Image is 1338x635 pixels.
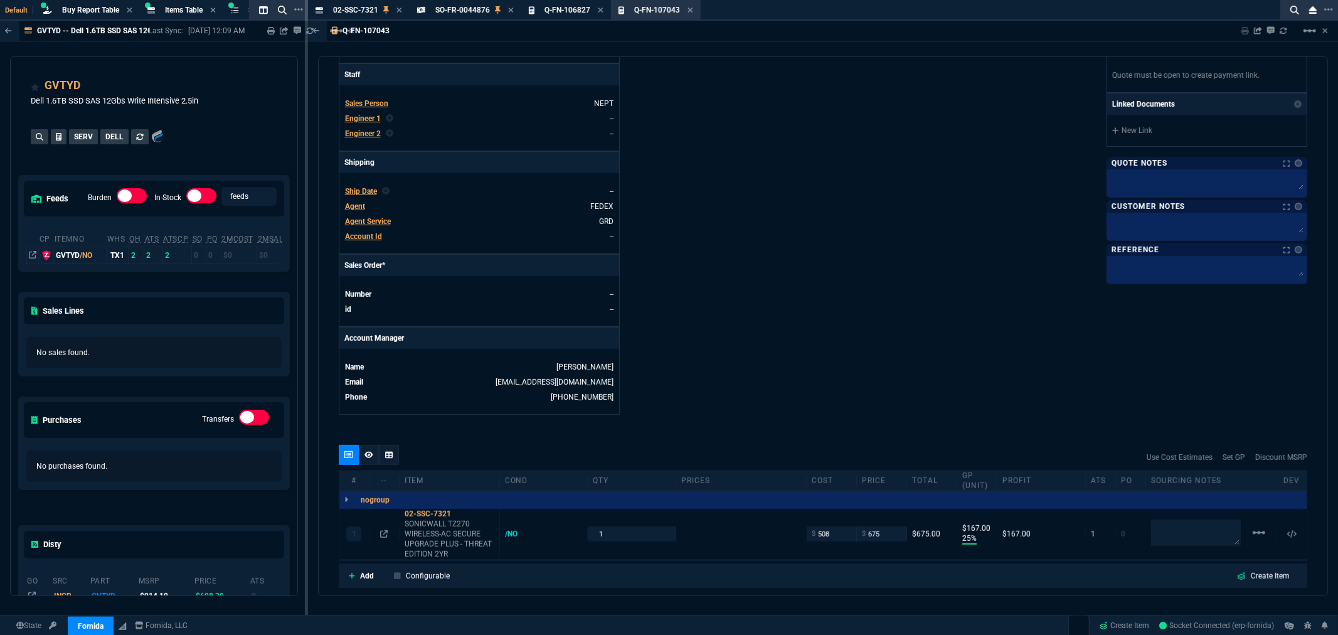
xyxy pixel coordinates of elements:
[610,290,613,299] a: --
[1227,568,1300,584] a: Create Item
[202,415,234,424] label: Transfers
[1086,476,1116,486] div: ATS
[31,305,84,317] h5: Sales Lines
[405,519,494,559] p: SONICWALL TZ270 WIRELESS-AC SECURE UPGRADE PLUS - THREAT EDITION 2YR
[339,152,619,173] p: Shipping
[1324,4,1333,16] nx-icon: Open New Tab
[957,471,997,491] div: GP (unit)
[610,187,613,196] span: --
[45,77,80,93] a: GVTYD
[39,229,54,247] th: cp
[1147,452,1213,463] a: Use Cost Estimates
[345,363,364,371] span: Name
[551,393,613,402] a: (469) 485-5103
[26,571,52,589] th: go
[165,6,203,14] span: Items Table
[149,26,188,36] p: Last Sync:
[194,589,250,604] td: $698.39
[345,217,391,226] span: Agent Service
[496,378,613,387] a: [EMAIL_ADDRESS][DOMAIN_NAME]
[221,235,253,243] abbr: Avg cost of all PO invoices for 2 months
[144,247,162,263] td: 2
[206,247,221,263] td: 0
[345,232,382,241] span: Account Id
[62,6,119,14] span: Buy Report Table
[610,129,613,138] a: --
[162,247,192,263] td: 2
[405,509,494,519] div: 02-SSC-7321
[361,495,390,505] p: nogroup
[435,6,490,14] span: SO-FR-0044876
[344,200,614,213] tr: undefined
[997,476,1086,486] div: Profit
[360,570,374,582] p: Add
[352,529,356,539] p: 1
[37,26,231,36] p: GVTYD -- Dell 1.6TB SSD SAS 12Gbs Write Intensive 2.5in
[688,6,693,16] nx-icon: Close Tab
[188,26,245,36] p: [DATE] 12:09 AM
[345,187,377,196] span: Ship Date
[406,570,450,582] p: Configurable
[345,99,388,108] span: Sales Person
[5,26,12,35] nx-icon: Back to Table
[508,6,514,16] nx-icon: Close Tab
[369,476,400,486] div: --
[138,571,194,589] th: msrp
[52,589,90,604] td: INGR
[344,185,614,198] tr: undefined
[100,129,129,144] button: DELL
[88,193,112,202] label: Burden
[386,128,393,139] nx-icon: Clear selected rep
[345,305,351,314] span: id
[1285,3,1304,18] nx-icon: Search
[1160,620,1275,631] a: vUYKXaPQRj0b7luHAACP
[207,235,218,243] abbr: Total units on open Purchase Orders
[610,232,613,241] a: --
[598,6,603,16] nx-icon: Close Tab
[5,6,33,14] span: Default
[344,97,614,110] tr: undefined
[31,77,40,95] div: Add to Watchlist
[36,461,272,472] p: No purchases found.
[339,476,369,486] div: #
[13,620,45,631] a: Global State
[807,476,857,486] div: cost
[344,303,614,316] tr: undefined
[344,112,614,125] tr: undefined
[396,6,402,16] nx-icon: Close Tab
[250,571,282,589] th: ats
[1091,530,1095,538] span: 1
[345,378,363,387] span: Email
[862,529,866,539] span: $
[912,529,952,539] div: $675.00
[221,247,257,263] td: $0
[962,533,977,545] p: 25%
[1302,23,1317,38] mat-icon: Example home icon
[131,620,192,631] a: msbcCompanyName
[273,3,292,18] nx-icon: Search
[349,26,354,36] a: Hide Workbench
[1121,530,1125,538] span: 0
[154,193,181,202] label: In-Stock
[90,571,138,589] th: part
[344,230,614,243] tr: undefined
[857,476,907,486] div: price
[344,361,614,373] tr: undefined
[45,620,60,631] a: API TOKEN
[380,530,388,538] nx-icon: Open In Opposite Panel
[344,376,614,388] tr: undefined
[1160,621,1275,630] span: Socket Connected (erp-fornida)
[1255,452,1307,463] a: Discount MSRP
[345,290,371,299] span: Number
[676,476,807,486] div: prices
[1304,3,1322,18] nx-icon: Close Workbench
[500,476,588,486] div: cond
[52,571,90,589] th: src
[1112,245,1159,255] p: Reference
[31,193,68,205] h5: feeds
[345,114,381,123] span: Engineer 1
[1116,476,1146,486] div: PO
[26,589,282,604] tr: DELL 1.6TB 12GB/S 2.5 SFF SAS WI 512N HOT-PLUG DELL SSD
[590,202,613,211] a: FEDEX
[345,393,367,402] span: Phone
